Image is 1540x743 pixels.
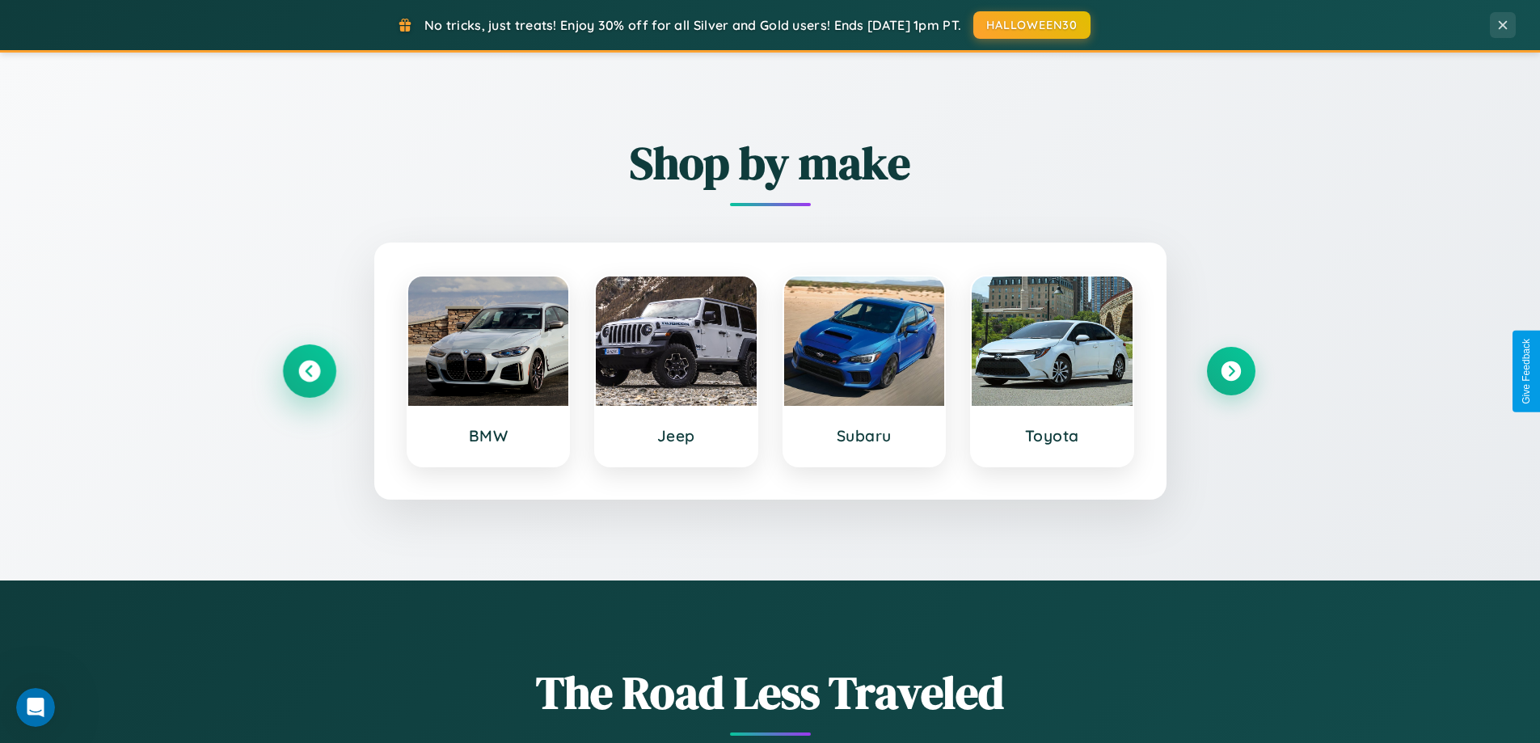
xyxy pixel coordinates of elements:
[612,426,740,445] h3: Jeep
[424,426,553,445] h3: BMW
[973,11,1091,39] button: HALLOWEEN30
[16,688,55,727] iframe: Intercom live chat
[424,17,961,33] span: No tricks, just treats! Enjoy 30% off for all Silver and Gold users! Ends [DATE] 1pm PT.
[1521,339,1532,404] div: Give Feedback
[285,661,1255,724] h1: The Road Less Traveled
[988,426,1116,445] h3: Toyota
[285,132,1255,194] h2: Shop by make
[800,426,929,445] h3: Subaru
